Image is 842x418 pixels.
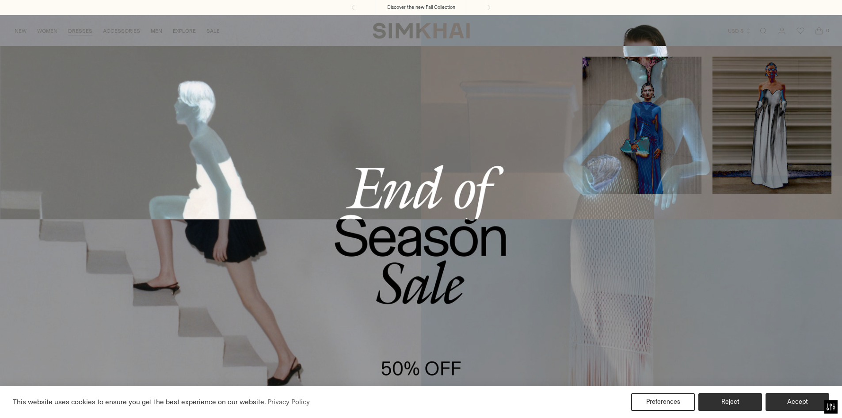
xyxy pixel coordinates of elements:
[206,21,220,41] a: SALE
[773,22,791,40] a: Go to the account page
[631,393,695,411] button: Preferences
[151,21,162,41] a: MEN
[728,21,751,41] button: USD $
[387,4,455,11] a: Discover the new Fall Collection
[754,22,772,40] a: Open search modal
[266,395,311,409] a: Privacy Policy (opens in a new tab)
[68,21,92,41] a: DRESSES
[13,398,266,406] span: This website uses cookies to ensure you get the best experience on our website.
[792,22,809,40] a: Wishlist
[766,393,829,411] button: Accept
[698,393,762,411] button: Reject
[37,21,57,41] a: WOMEN
[103,21,140,41] a: ACCESSORIES
[173,21,196,41] a: EXPLORE
[823,27,831,35] span: 0
[15,21,27,41] a: NEW
[810,22,828,40] a: Open cart modal
[373,22,470,39] a: SIMKHAI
